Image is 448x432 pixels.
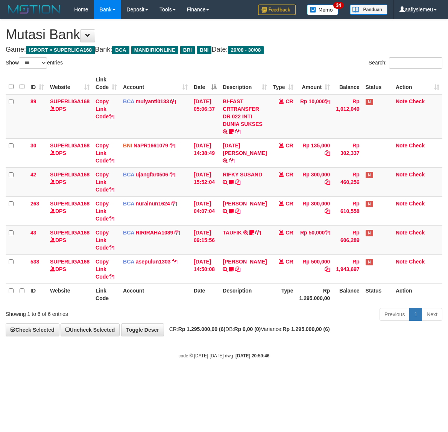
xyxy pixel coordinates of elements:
th: Status [363,283,393,305]
span: BNI [123,142,132,149]
a: Note [396,98,407,104]
a: Copy TAUFIK to clipboard [255,230,261,236]
a: Copy Rp 10,000 to clipboard [325,98,330,104]
td: DPS [47,196,93,225]
th: Type [270,283,296,305]
img: panduan.png [350,5,387,15]
span: BCA [112,46,129,54]
td: Rp 135,000 [296,138,333,167]
span: Has Note [366,201,373,207]
span: BCA [123,201,134,207]
span: CR [286,259,293,265]
td: BI-FAST CRTRANSFER DR 022 INTI DUNIA SUKSES [220,94,270,139]
label: Search: [369,57,442,69]
span: 89 [30,98,36,104]
a: Copy BI-FAST CRTRANSFER DR 022 INTI DUNIA SUKSES to clipboard [235,129,240,135]
span: 29/08 - 30/08 [228,46,264,54]
td: Rp 300,000 [296,196,333,225]
a: Copy Link Code [96,259,114,280]
th: Balance [333,283,362,305]
a: Uncheck Selected [61,323,120,336]
label: Show entries [6,57,63,69]
th: Date [191,283,220,305]
td: Rp 1,943,697 [333,254,362,283]
td: Rp 500,000 [296,254,333,283]
td: Rp 10,000 [296,94,333,139]
th: Description: activate to sort column ascending [220,73,270,94]
span: BNI [197,46,211,54]
a: Copy Rp 135,000 to clipboard [325,150,330,156]
strong: Rp 1.295.000,00 (6) [178,326,225,332]
img: Button%20Memo.svg [307,5,339,15]
a: Copy RIFKY SUSAND to clipboard [235,179,240,185]
td: [DATE] 04:07:04 [191,196,220,225]
a: Copy ujangfar0506 to clipboard [170,172,175,178]
td: DPS [47,138,93,167]
th: Action [393,283,442,305]
th: Status [363,73,393,94]
a: Copy Link Code [96,98,114,119]
a: Check [409,230,425,236]
td: Rp 460,256 [333,167,362,196]
td: [DATE] 15:52:04 [191,167,220,196]
span: CR [286,142,293,149]
a: nurainun1624 [136,201,170,207]
select: Showentries [19,57,47,69]
a: Copy Link Code [96,172,114,193]
a: SUPERLIGA168 [50,142,90,149]
strong: Rp 1.295.000,00 (6) [282,326,330,332]
td: Rp 300,000 [296,167,333,196]
th: Date: activate to sort column descending [191,73,220,94]
td: DPS [47,254,93,283]
small: code © [DATE]-[DATE] dwg | [179,353,270,358]
span: 43 [30,230,36,236]
a: SUPERLIGA168 [50,259,90,265]
a: Copy Rp 300,000 to clipboard [325,179,330,185]
a: Copy Rp 300,000 to clipboard [325,208,330,214]
span: CR [286,172,293,178]
a: Check [409,142,425,149]
a: NaPR1661079 [134,142,168,149]
strong: Rp 0,00 (0) [234,326,261,332]
a: Copy NaPR1661079 to clipboard [170,142,175,149]
a: mulyanti0133 [136,98,169,104]
img: Feedback.jpg [258,5,296,15]
a: Note [396,230,407,236]
a: TAUFIK [223,230,241,236]
a: Copy Link Code [96,201,114,222]
input: Search: [389,57,442,69]
span: 263 [30,201,39,207]
span: 538 [30,259,39,265]
a: RIFKY SUSAND [223,172,262,178]
th: Balance [333,73,362,94]
span: CR [286,230,293,236]
td: Rp 302,337 [333,138,362,167]
th: ID [27,283,47,305]
td: [DATE] 05:06:37 [191,94,220,139]
a: Copy RIRIRAHA1089 to clipboard [175,230,180,236]
span: CR: DB: Variance: [166,326,330,332]
th: ID: activate to sort column ascending [27,73,47,94]
a: 1 [409,308,422,321]
a: [PERSON_NAME] [223,201,267,207]
th: Website: activate to sort column ascending [47,73,93,94]
a: ujangfar0506 [136,172,168,178]
a: Copy nurainun1624 to clipboard [172,201,177,207]
span: CR [286,201,293,207]
td: DPS [47,167,93,196]
a: Check [409,259,425,265]
td: DPS [47,94,93,139]
span: BCA [123,230,134,236]
a: asepulun1303 [136,259,171,265]
span: ISPORT > SUPERLIGA168 [26,46,95,54]
th: Link Code: activate to sort column ascending [93,73,120,94]
span: Has Note [366,259,373,265]
th: Amount: activate to sort column ascending [296,73,333,94]
th: Website [47,283,93,305]
th: Account [120,283,191,305]
span: BCA [123,98,134,104]
a: [DATE][PERSON_NAME] [223,142,267,156]
span: BCA [123,259,134,265]
a: Note [396,172,407,178]
a: Copy PRISTINA NURDIANTI to clipboard [235,208,240,214]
